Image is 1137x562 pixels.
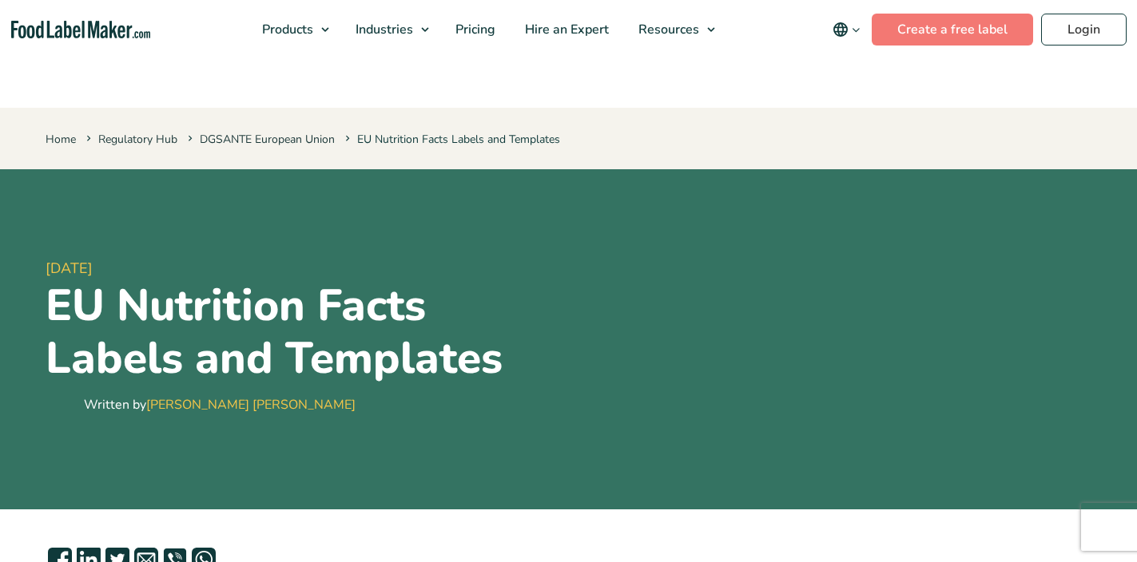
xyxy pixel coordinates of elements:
span: Hire an Expert [520,21,610,38]
div: Written by [84,395,356,414]
span: Products [257,21,315,38]
a: Regulatory Hub [98,132,177,147]
a: DGSANTE European Union [200,132,335,147]
a: Home [46,132,76,147]
img: Maria Abi Hanna - Food Label Maker [46,389,78,421]
span: [DATE] [46,258,563,279]
span: Industries [351,21,415,38]
span: Pricing [451,21,497,38]
span: Resources [634,21,701,38]
a: Create a free label [872,14,1033,46]
h1: EU Nutrition Facts Labels and Templates [46,279,563,385]
a: [PERSON_NAME] [PERSON_NAME] [146,396,356,414]
span: EU Nutrition Facts Labels and Templates [342,132,560,147]
a: Login [1041,14,1127,46]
